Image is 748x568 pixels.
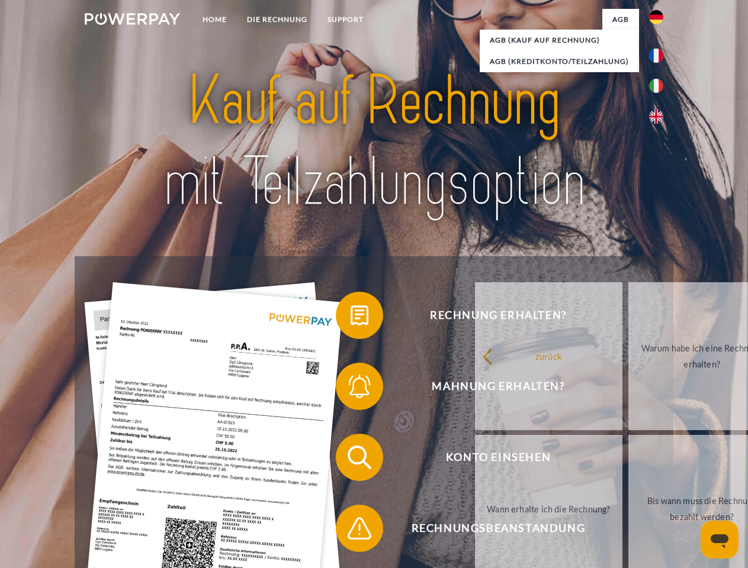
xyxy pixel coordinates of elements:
[336,505,644,552] button: Rechnungsbeanstandung
[482,348,615,364] div: zurück
[480,51,639,72] a: AGB (Kreditkonto/Teilzahlung)
[317,9,374,30] a: SUPPORT
[701,521,739,559] iframe: Schaltfläche zum Öffnen des Messaging-Fensters
[649,10,663,24] img: de
[237,9,317,30] a: DIE RECHNUNG
[336,292,644,339] button: Rechnung erhalten?
[602,9,639,30] a: agb
[482,501,615,517] div: Wann erhalte ich die Rechnung?
[649,49,663,63] img: fr
[345,301,374,330] img: qb_bill.svg
[336,434,644,481] button: Konto einsehen
[113,57,635,227] img: title-powerpay_de.svg
[345,443,374,472] img: qb_search.svg
[192,9,237,30] a: Home
[85,13,180,25] img: logo-powerpay-white.svg
[336,363,644,410] button: Mahnung erhalten?
[345,372,374,401] img: qb_bell.svg
[480,30,639,51] a: AGB (Kauf auf Rechnung)
[649,109,663,124] img: en
[345,514,374,543] img: qb_warning.svg
[649,79,663,93] img: it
